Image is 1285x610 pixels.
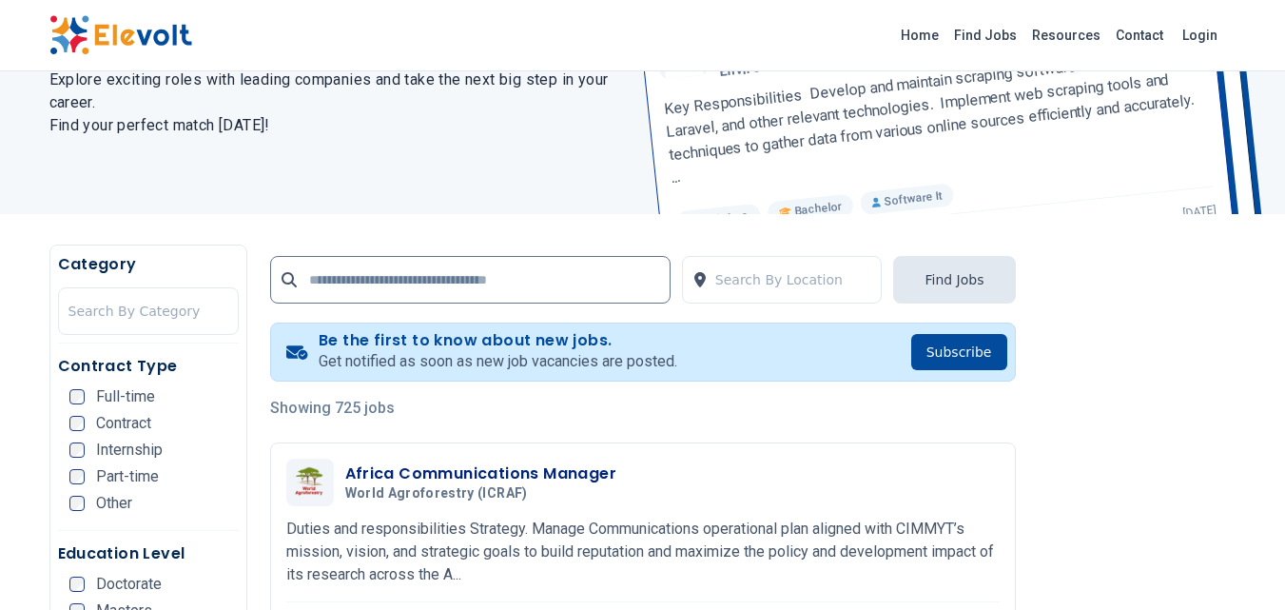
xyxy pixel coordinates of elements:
[270,397,1016,420] p: Showing 725 jobs
[319,350,677,373] p: Get notified as soon as new job vacancies are posted.
[69,577,85,592] input: Doctorate
[69,389,85,404] input: Full-time
[96,577,162,592] span: Doctorate
[286,518,1000,586] p: Duties and responsibilities Strategy. Manage Communications operational plan aligned with CIMMYT’...
[1024,20,1108,50] a: Resources
[96,443,163,458] span: Internship
[69,469,85,484] input: Part-time
[58,355,239,378] h5: Contract Type
[58,542,239,565] h5: Education Level
[96,416,151,431] span: Contract
[345,485,528,502] span: World agroforestry (ICRAF)
[58,253,239,276] h5: Category
[911,334,1007,370] button: Subscribe
[1190,519,1285,610] iframe: Chat Widget
[893,256,1015,304] button: Find Jobs
[1171,16,1229,54] a: Login
[1108,20,1171,50] a: Contact
[319,331,677,350] h4: Be the first to know about new jobs.
[291,462,329,504] img: World agroforestry (ICRAF)
[69,416,85,431] input: Contract
[69,496,85,511] input: Other
[96,496,132,511] span: Other
[893,20,946,50] a: Home
[49,69,620,137] h2: Explore exciting roles with leading companies and take the next big step in your career. Find you...
[69,443,85,458] input: Internship
[96,389,155,404] span: Full-time
[946,20,1024,50] a: Find Jobs
[49,15,192,55] img: Elevolt
[345,462,617,485] h3: Africa Communications Manager
[96,469,159,484] span: Part-time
